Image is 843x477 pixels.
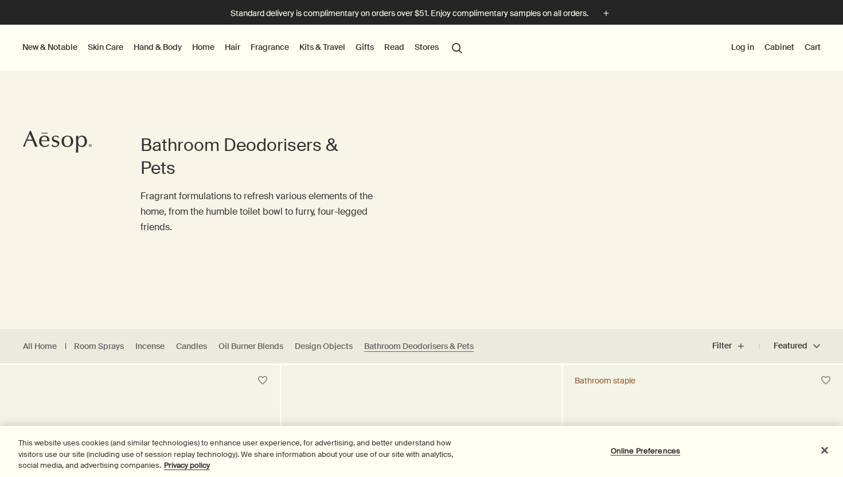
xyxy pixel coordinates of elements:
[382,40,407,55] a: Read
[712,332,759,360] button: Filter
[812,437,837,463] button: Close
[18,437,464,471] div: This website uses cookies (and similar technologies) to enhance user experience, for advertising,...
[74,341,124,352] a: Room Sprays
[802,40,823,55] button: Cart
[447,36,467,58] button: Open search
[762,40,797,55] a: Cabinet
[248,40,291,55] a: Fragrance
[140,134,376,180] h1: Bathroom Deodorisers & Pets
[85,40,126,55] a: Skin Care
[729,25,823,71] nav: supplementary
[759,332,820,360] button: Featured
[231,7,612,20] button: Standard delivery is complimentary on orders over $51. Enjoy complimentary samples on all orders.
[575,375,635,386] div: Bathroom staple
[176,341,207,352] a: Candles
[164,460,210,470] a: More information about your privacy, opens in a new tab
[353,40,376,55] a: Gifts
[20,25,467,71] nav: primary
[218,341,283,352] a: Oil Burner Blends
[131,40,184,55] a: Hand & Body
[223,40,243,55] a: Hair
[190,40,217,55] a: Home
[20,127,95,159] a: Aesop
[135,341,165,352] a: Incense
[231,7,588,20] p: Standard delivery is complimentary on orders over $51. Enjoy complimentary samples on all orders.
[297,40,348,55] a: Kits & Travel
[23,130,92,153] svg: Aesop
[815,370,836,391] button: Save to cabinet
[140,188,376,235] p: Fragrant formulations to refresh various elements of the home, from the humble toilet bowl to fur...
[295,341,353,352] a: Design Objects
[364,341,474,352] a: Bathroom Deodorisers & Pets
[23,341,57,352] a: All Home
[729,40,756,55] button: Log in
[610,439,681,462] button: Online Preferences, Opens the preference center dialog
[20,40,80,55] button: New & Notable
[252,370,273,391] button: Save to cabinet
[412,40,441,55] button: Stores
